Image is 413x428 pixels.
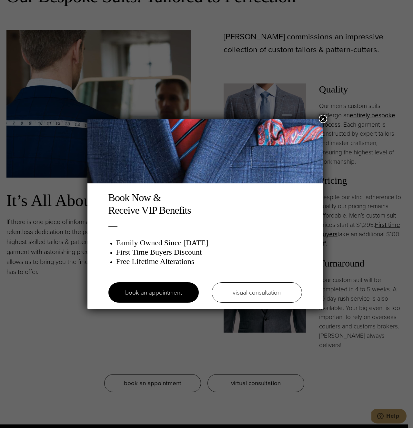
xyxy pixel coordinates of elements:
h3: First Time Buyers Discount [116,248,302,257]
h2: Book Now & Receive VIP Benefits [108,191,302,216]
button: Close [319,115,327,123]
h3: Family Owned Since [DATE] [116,238,302,248]
span: Help [15,5,28,10]
a: book an appointment [108,282,199,303]
a: visual consultation [212,282,302,303]
h3: Free Lifetime Alterations [116,257,302,266]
